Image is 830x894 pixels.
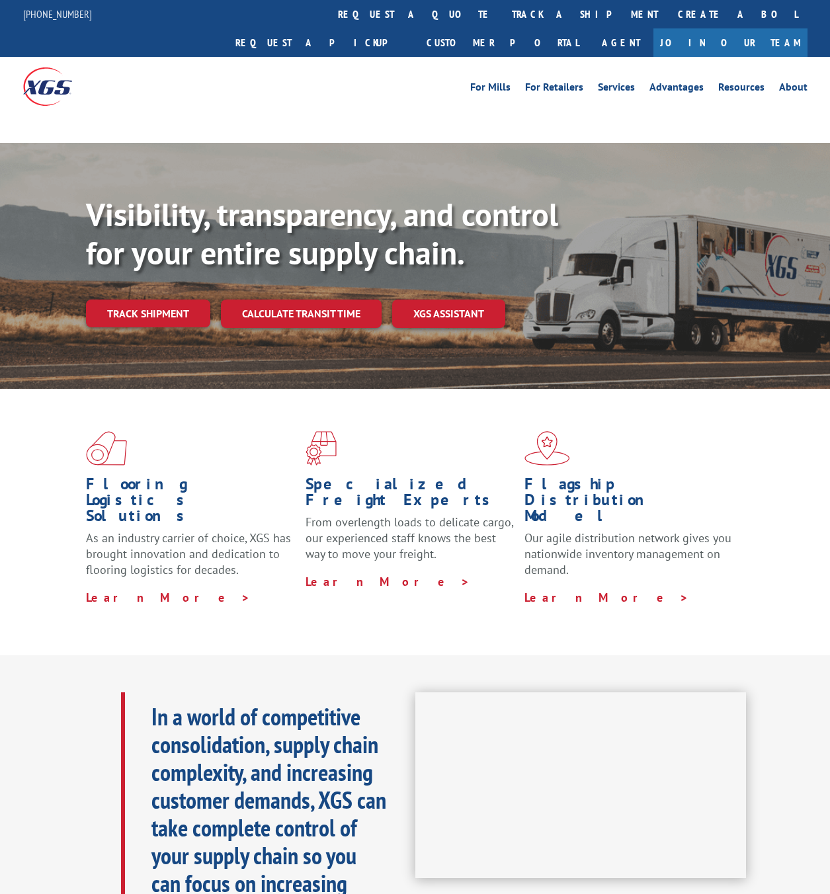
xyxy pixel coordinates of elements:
[23,7,92,20] a: [PHONE_NUMBER]
[525,82,583,97] a: For Retailers
[86,590,251,605] a: Learn More >
[86,476,296,530] h1: Flooring Logistics Solutions
[86,300,210,327] a: Track shipment
[306,574,470,589] a: Learn More >
[470,82,511,97] a: For Mills
[718,82,765,97] a: Resources
[86,194,558,273] b: Visibility, transparency, and control for your entire supply chain.
[598,82,635,97] a: Services
[86,530,291,577] span: As an industry carrier of choice, XGS has brought innovation and dedication to flooring logistics...
[653,28,808,57] a: Join Our Team
[649,82,704,97] a: Advantages
[524,530,731,577] span: Our agile distribution network gives you nationwide inventory management on demand.
[306,514,515,573] p: From overlength loads to delicate cargo, our experienced staff knows the best way to move your fr...
[306,476,515,514] h1: Specialized Freight Experts
[524,431,570,466] img: xgs-icon-flagship-distribution-model-red
[415,692,747,879] iframe: XGS Logistics Solutions
[226,28,417,57] a: Request a pickup
[524,476,734,530] h1: Flagship Distribution Model
[524,590,689,605] a: Learn More >
[417,28,589,57] a: Customer Portal
[221,300,382,328] a: Calculate transit time
[306,431,337,466] img: xgs-icon-focused-on-flooring-red
[86,431,127,466] img: xgs-icon-total-supply-chain-intelligence-red
[589,28,653,57] a: Agent
[392,300,505,328] a: XGS ASSISTANT
[779,82,808,97] a: About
